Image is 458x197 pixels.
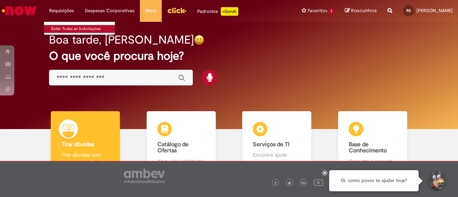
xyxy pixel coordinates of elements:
div: Oi, como posso te ajudar hoje? [329,170,419,191]
span: Despesas Corporativas [85,7,135,14]
p: Consulte e aprenda [349,158,396,165]
b: Tirar dúvidas [62,141,94,148]
img: logo_footer_youtube.png [314,178,323,187]
span: 1 [329,8,334,14]
h2: Boa tarde, [PERSON_NAME] [49,34,194,46]
img: logo_footer_linkedin.png [302,181,305,185]
span: RS [406,8,411,13]
ul: Requisições [44,21,115,35]
span: Rascunhos [351,7,377,14]
img: logo_footer_ambev_rotulo_gray.png [124,169,165,183]
a: Base de Conhecimento Consulte e aprenda [325,111,421,173]
a: Exibir Todas as Solicitações [44,25,123,33]
img: logo_footer_twitter.png [288,181,291,185]
img: logo_footer_facebook.png [274,181,277,185]
img: click_logo_yellow_360x200.png [167,5,186,16]
span: Requisições [49,7,74,14]
p: +GenAi [221,7,238,16]
button: Iniciar Conversa de Suporte [426,170,447,192]
a: Catálogo de Ofertas Abra uma solicitação [133,111,229,173]
a: Tirar dúvidas Tirar dúvidas com Lupi Assist e Gen Ai [38,111,133,173]
b: Catálogo de Ofertas [157,141,189,154]
a: Serviços de TI Encontre ajuda [229,111,325,173]
div: Padroniza [197,7,238,16]
p: Tirar dúvidas com Lupi Assist e Gen Ai [62,151,109,166]
span: [PERSON_NAME] [416,8,453,14]
h2: O que você procura hoje? [49,50,409,62]
span: More [145,7,156,14]
p: Encontre ajuda [253,151,301,158]
img: happy-face.png [194,35,204,45]
img: ServiceNow [1,4,38,18]
b: Serviços de TI [253,141,289,148]
p: Abra uma solicitação [157,158,205,165]
a: Rascunhos [345,8,377,14]
b: Base de Conhecimento [349,141,387,154]
span: Favoritos [308,7,327,14]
